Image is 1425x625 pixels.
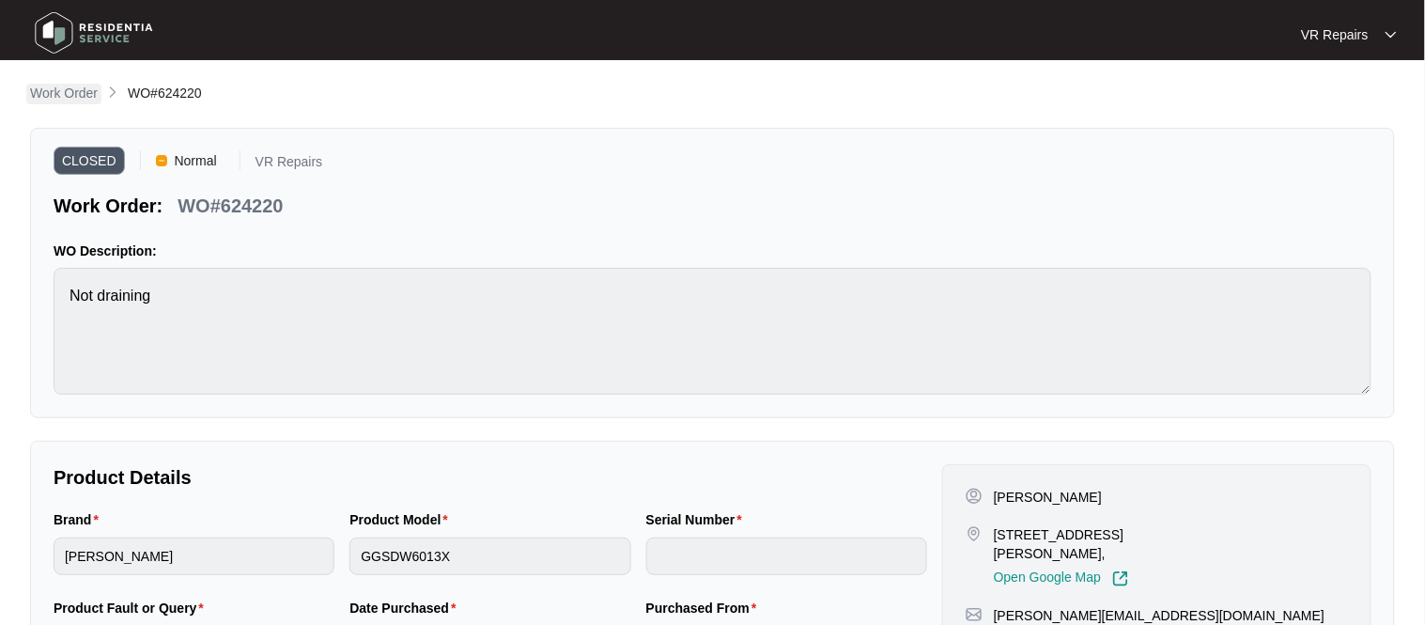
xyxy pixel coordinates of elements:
a: Open Google Map [994,570,1129,587]
p: [STREET_ADDRESS][PERSON_NAME], [994,525,1188,563]
p: [PERSON_NAME][EMAIL_ADDRESS][DOMAIN_NAME] [994,606,1324,625]
span: Normal [167,147,225,175]
p: Work Order [30,84,98,102]
p: Work Order: [54,193,163,219]
label: Date Purchased [349,599,463,617]
label: Brand [54,510,106,529]
p: WO#624220 [178,193,283,219]
label: Serial Number [646,510,750,529]
img: Vercel Logo [156,155,167,166]
input: Brand [54,538,334,575]
p: Product Details [54,464,927,491]
label: Product Fault or Query [54,599,211,617]
img: chevron-right [105,85,120,100]
p: VR Repairs [1301,25,1369,44]
img: map-pin [966,525,983,542]
p: WO Description: [54,242,1371,260]
p: [PERSON_NAME] [994,488,1102,507]
span: WO#624220 [128,86,202,101]
textarea: Not draining [54,268,1371,395]
img: user-pin [966,488,983,505]
a: Work Order [26,84,101,104]
img: Link-External [1112,570,1129,587]
input: Serial Number [646,538,927,575]
input: Product Model [349,538,630,575]
span: CLOSED [54,147,125,175]
label: Purchased From [646,599,765,617]
p: VR Repairs [256,155,323,175]
img: map-pin [966,606,983,623]
label: Product Model [349,510,456,529]
img: dropdown arrow [1386,30,1397,39]
img: residentia service logo [28,5,160,61]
